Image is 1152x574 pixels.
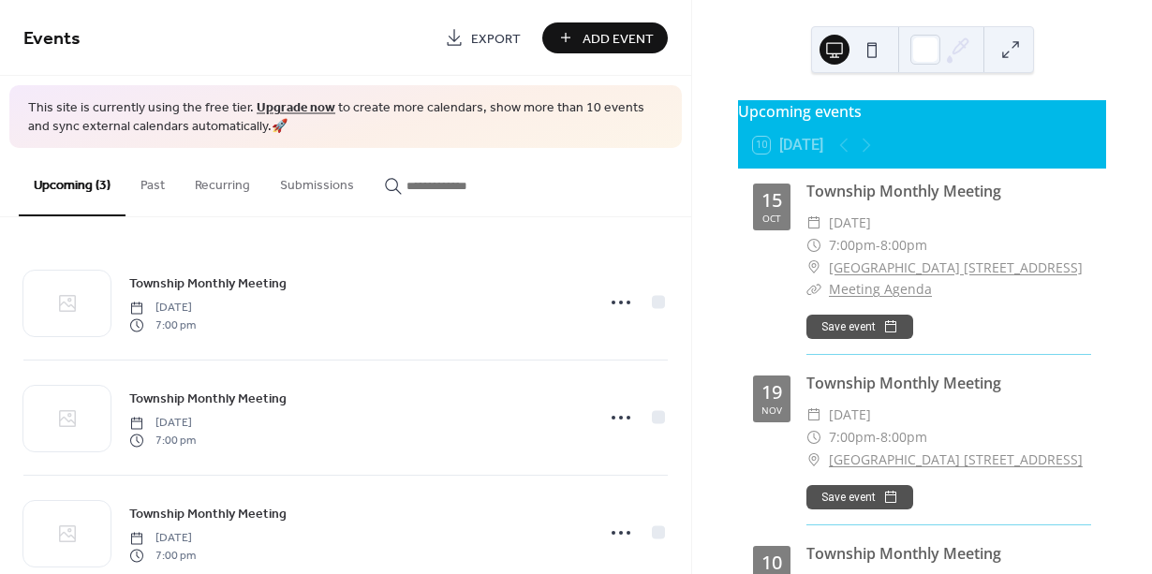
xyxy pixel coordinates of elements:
[129,547,196,564] span: 7:00 pm
[129,503,287,524] a: Township Monthly Meeting
[761,553,782,572] div: 10
[806,372,1091,394] div: Township Monthly Meeting
[829,212,871,234] span: [DATE]
[876,234,880,257] span: -
[880,234,927,257] span: 8:00pm
[761,383,782,402] div: 19
[542,22,668,53] button: Add Event
[829,234,876,257] span: 7:00pm
[762,213,781,223] div: Oct
[806,315,913,339] button: Save event
[129,272,287,294] a: Township Monthly Meeting
[829,426,876,449] span: 7:00pm
[129,505,287,524] span: Township Monthly Meeting
[806,404,821,426] div: ​
[129,316,196,333] span: 7:00 pm
[806,278,821,301] div: ​
[806,234,821,257] div: ​
[471,29,521,49] span: Export
[126,148,180,214] button: Past
[880,426,927,449] span: 8:00pm
[806,485,913,509] button: Save event
[129,415,196,432] span: [DATE]
[806,212,821,234] div: ​
[129,432,196,449] span: 7:00 pm
[23,21,81,57] span: Events
[129,274,287,294] span: Township Monthly Meeting
[806,542,1091,565] div: Township Monthly Meeting
[761,191,782,210] div: 15
[583,29,654,49] span: Add Event
[431,22,535,53] a: Export
[876,426,880,449] span: -
[129,530,196,547] span: [DATE]
[806,257,821,279] div: ​
[829,257,1083,279] a: [GEOGRAPHIC_DATA] [STREET_ADDRESS]
[265,148,369,214] button: Submissions
[761,405,782,415] div: Nov
[806,426,821,449] div: ​
[829,449,1083,471] a: [GEOGRAPHIC_DATA] [STREET_ADDRESS]
[129,390,287,409] span: Township Monthly Meeting
[28,99,663,136] span: This site is currently using the free tier. to create more calendars, show more than 10 events an...
[257,96,335,121] a: Upgrade now
[180,148,265,214] button: Recurring
[129,388,287,409] a: Township Monthly Meeting
[829,280,932,298] a: Meeting Agenda
[806,449,821,471] div: ​
[829,404,871,426] span: [DATE]
[806,181,1001,201] a: Township Monthly Meeting
[129,300,196,316] span: [DATE]
[738,100,1106,123] div: Upcoming events
[19,148,126,216] button: Upcoming (3)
